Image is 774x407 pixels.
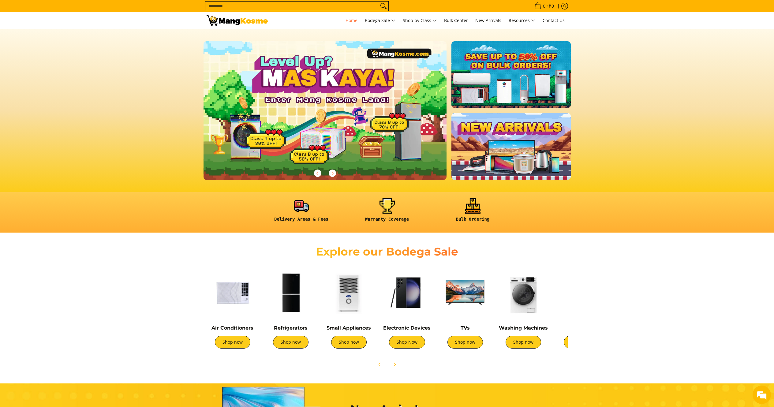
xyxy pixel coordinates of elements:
[439,267,491,319] img: TVs
[461,325,470,331] a: TVs
[472,12,504,29] a: New Arrivals
[346,17,357,23] span: Home
[441,12,471,29] a: Bulk Center
[379,2,388,11] button: Search
[540,12,568,29] a: Contact Us
[207,267,259,319] img: Air Conditioners
[211,325,253,331] a: Air Conditioners
[564,336,599,349] a: Shop now
[499,325,548,331] a: Washing Machines
[373,358,387,371] button: Previous
[347,198,427,227] a: <h6><strong>Warranty Coverage</strong></h6>
[362,12,398,29] a: Bodega Sale
[311,166,324,180] button: Previous
[533,3,556,9] span: •
[548,4,555,8] span: ₱0
[274,325,308,331] a: Refrigerators
[381,267,433,319] img: Electronic Devices
[447,336,483,349] a: Shop now
[509,17,535,24] span: Resources
[506,336,541,349] a: Shop now
[389,336,425,349] a: Shop Now
[543,17,565,23] span: Contact Us
[323,267,375,319] img: Small Appliances
[215,336,250,349] a: Shop now
[433,198,513,227] a: <h6><strong>Bulk Ordering</strong></h6>
[497,267,549,319] img: Washing Machines
[342,12,361,29] a: Home
[388,358,401,371] button: Next
[327,325,371,331] a: Small Appliances
[273,336,308,349] a: Shop now
[207,15,268,26] img: Mang Kosme: Your Home Appliances Warehouse Sale Partner!
[383,325,431,331] a: Electronic Devices
[298,245,476,259] h2: Explore our Bodega Sale
[475,17,501,23] span: New Arrivals
[506,12,538,29] a: Resources
[326,166,339,180] button: Next
[331,336,367,349] a: Shop now
[204,41,447,180] img: Gaming desktop banner
[403,17,437,24] span: Shop by Class
[265,267,317,319] img: Refrigerators
[542,4,546,8] span: 0
[262,198,341,227] a: <h6><strong>Delivery Areas & Fees</strong></h6>
[274,12,568,29] nav: Main Menu
[365,17,395,24] span: Bodega Sale
[400,12,440,29] a: Shop by Class
[555,267,608,319] img: Cookers
[444,17,468,23] span: Bulk Center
